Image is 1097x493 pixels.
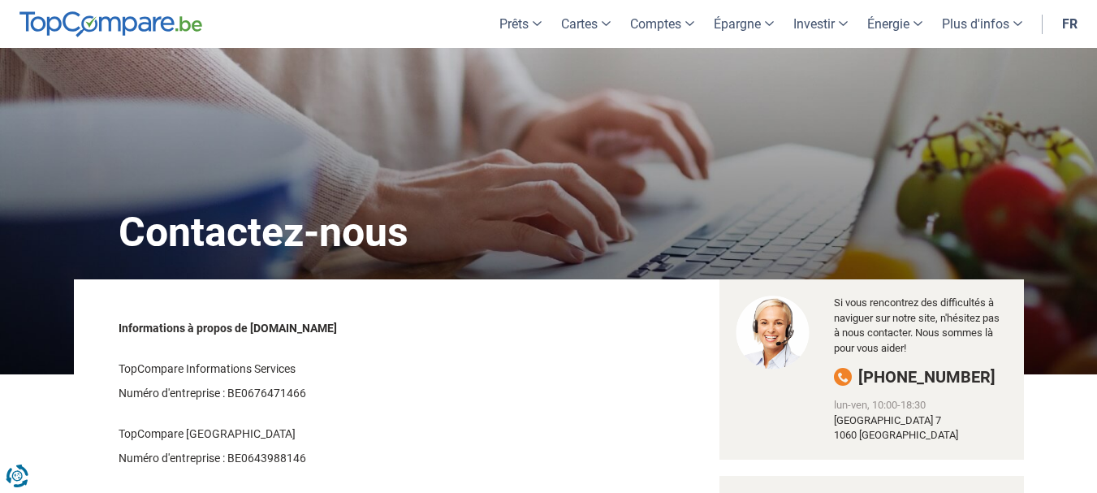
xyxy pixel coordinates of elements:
div: [GEOGRAPHIC_DATA] 7 1060 [GEOGRAPHIC_DATA] [834,413,1007,443]
p: TopCompare Informations Services [119,361,588,377]
div: lun-ven, 10:00-18:30 [834,398,1007,413]
h1: Contactez-nous [86,170,1012,279]
p: Si vous rencontrez des difficultés à naviguer sur notre site, n'hésitez pas à nous contacter. Nou... [834,296,1007,356]
strong: Informations à propos de [DOMAIN_NAME] [119,322,337,335]
img: We are happy to speak to you [736,296,810,370]
p: Numéro d'entreprise : BE0643988146 [119,450,588,466]
span: [PHONE_NUMBER] [858,367,996,387]
p: Numéro d'entreprise : BE0676471466 [119,385,588,401]
p: TopCompare [GEOGRAPHIC_DATA] [119,426,588,442]
img: TopCompare [19,11,202,37]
